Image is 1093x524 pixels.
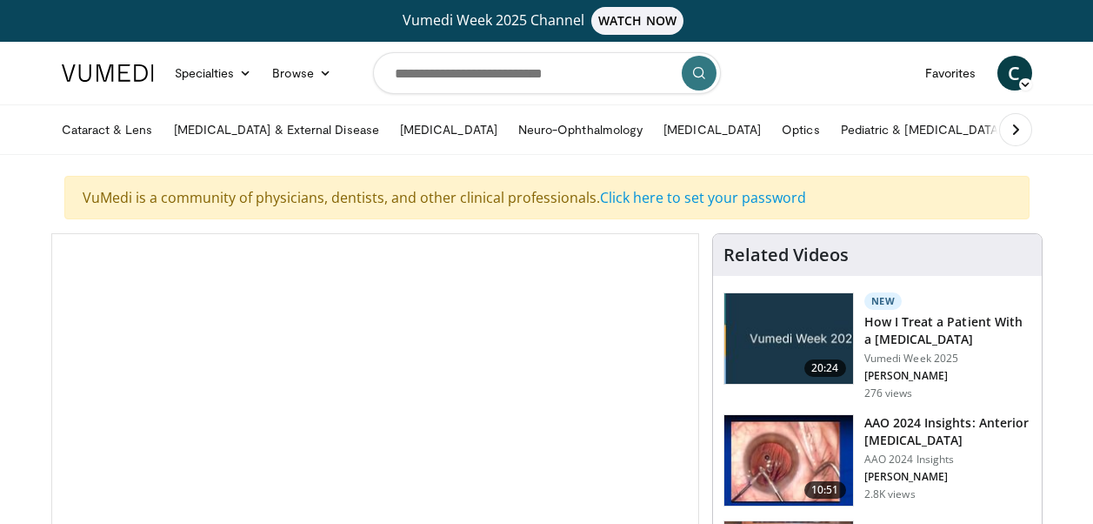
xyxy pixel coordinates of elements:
[804,359,846,377] span: 20:24
[864,453,1031,467] p: AAO 2024 Insights
[864,292,903,310] p: New
[64,7,1030,35] a: Vumedi Week 2025 ChannelWATCH NOW
[163,112,390,147] a: [MEDICAL_DATA] & External Disease
[64,176,1030,219] div: VuMedi is a community of physicians, dentists, and other clinical professionals.
[771,112,830,147] a: Optics
[997,56,1032,91] a: C
[864,386,913,400] p: 276 views
[508,112,653,147] a: Neuro-Ophthalmology
[830,112,1013,147] a: Pediatric & [MEDICAL_DATA]
[724,293,853,384] img: 02d29458-18ce-4e7f-be78-7423ab9bdffd.jpg.150x105_q85_crop-smart_upscale.jpg
[864,352,1031,366] p: Vumedi Week 2025
[62,64,154,82] img: VuMedi Logo
[723,414,1031,507] a: 10:51 AAO 2024 Insights: Anterior [MEDICAL_DATA] AAO 2024 Insights [PERSON_NAME] 2.8K views
[600,188,806,207] a: Click here to set your password
[51,112,163,147] a: Cataract & Lens
[864,470,1031,484] p: [PERSON_NAME]
[723,245,849,265] h4: Related Videos
[653,112,771,147] a: [MEDICAL_DATA]
[262,56,342,91] a: Browse
[390,112,508,147] a: [MEDICAL_DATA]
[915,56,987,91] a: Favorites
[864,369,1031,383] p: [PERSON_NAME]
[804,481,846,499] span: 10:51
[723,292,1031,400] a: 20:24 New How I Treat a Patient With a [MEDICAL_DATA] Vumedi Week 2025 [PERSON_NAME] 276 views
[864,313,1031,348] h3: How I Treat a Patient With a [MEDICAL_DATA]
[164,56,263,91] a: Specialties
[591,7,683,35] span: WATCH NOW
[864,414,1031,449] h3: AAO 2024 Insights: Anterior [MEDICAL_DATA]
[864,487,916,501] p: 2.8K views
[724,415,853,506] img: fd942f01-32bb-45af-b226-b96b538a46e6.150x105_q85_crop-smart_upscale.jpg
[373,52,721,94] input: Search topics, interventions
